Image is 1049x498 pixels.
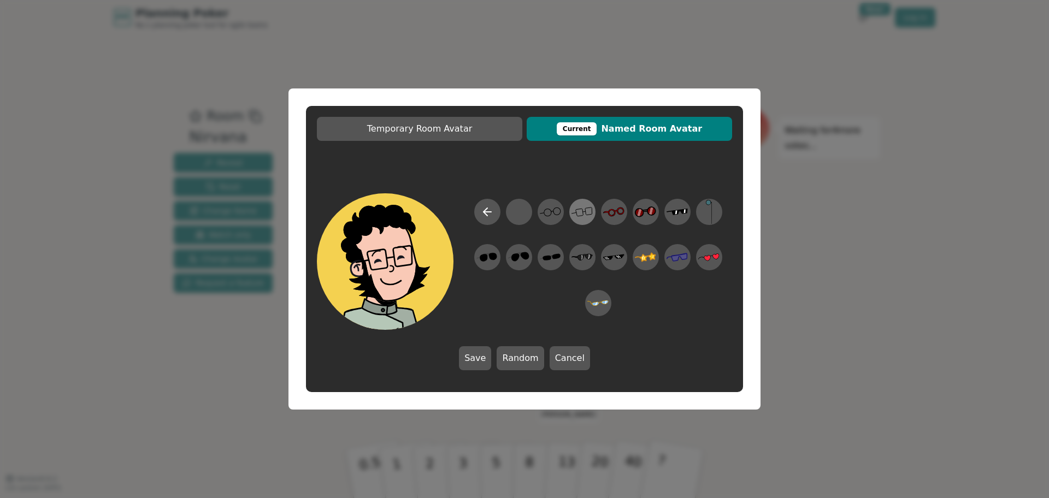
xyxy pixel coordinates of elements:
[322,122,517,135] span: Temporary Room Avatar
[497,346,544,370] button: Random
[532,122,727,135] span: Named Room Avatar
[550,346,590,370] button: Cancel
[527,117,732,141] button: CurrentNamed Room Avatar
[557,122,597,135] div: This avatar will be displayed in dedicated rooms
[317,117,522,141] button: Temporary Room Avatar
[459,346,491,370] button: Save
